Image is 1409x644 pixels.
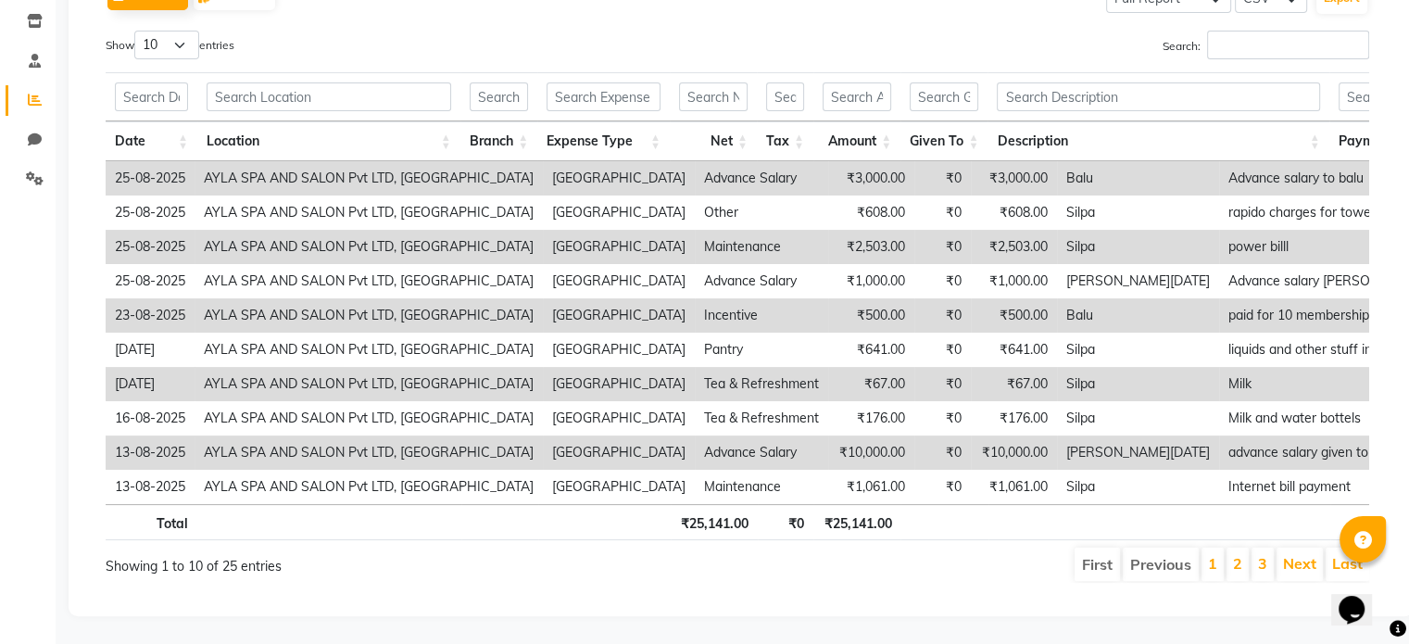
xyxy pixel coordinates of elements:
[828,161,914,196] td: ₹3,000.00
[134,31,199,59] select: Showentries
[828,230,914,264] td: ₹2,503.00
[914,333,971,367] td: ₹0
[195,196,543,230] td: AYLA SPA AND SALON Pvt LTD, [GEOGRAPHIC_DATA]
[1208,554,1217,573] a: 1
[695,470,828,504] td: Maintenance
[470,82,529,111] input: Search Branch
[1233,554,1242,573] a: 2
[828,333,914,367] td: ₹641.00
[1258,554,1267,573] a: 3
[543,161,695,196] td: [GEOGRAPHIC_DATA]
[971,230,1057,264] td: ₹2,503.00
[914,367,971,401] td: ₹0
[695,196,828,230] td: Other
[828,196,914,230] td: ₹608.00
[106,264,195,298] td: 25-08-2025
[1057,298,1219,333] td: Balu
[695,230,828,264] td: Maintenance
[988,121,1328,161] th: Description: activate to sort column ascending
[900,121,988,161] th: Given To: activate to sort column ascending
[106,121,197,161] th: Date: activate to sort column ascending
[679,82,748,111] input: Search Net
[1057,401,1219,436] td: Silpa
[766,82,804,111] input: Search Tax
[971,367,1057,401] td: ₹67.00
[543,436,695,470] td: [GEOGRAPHIC_DATA]
[543,367,695,401] td: [GEOGRAPHIC_DATA]
[757,121,813,161] th: Tax: activate to sort column ascending
[1057,161,1219,196] td: Balu
[1057,367,1219,401] td: Silpa
[460,121,538,161] th: Branch: activate to sort column ascending
[695,401,828,436] td: Tea & Refreshment
[670,121,757,161] th: Net: activate to sort column ascending
[1331,570,1390,625] iframe: chat widget
[1332,554,1363,573] a: Last
[971,161,1057,196] td: ₹3,000.00
[914,196,971,230] td: ₹0
[914,230,971,264] td: ₹0
[106,504,197,540] th: Total
[828,298,914,333] td: ₹500.00
[106,546,616,576] div: Showing 1 to 10 of 25 entries
[997,82,1319,111] input: Search Description
[695,333,828,367] td: Pantry
[1057,264,1219,298] td: [PERSON_NAME][DATE]
[195,401,543,436] td: AYLA SPA AND SALON Pvt LTD, [GEOGRAPHIC_DATA]
[106,367,195,401] td: [DATE]
[828,367,914,401] td: ₹67.00
[1207,31,1369,59] input: Search:
[195,230,543,264] td: AYLA SPA AND SALON Pvt LTD, [GEOGRAPHIC_DATA]
[1057,333,1219,367] td: Silpa
[543,264,695,298] td: [GEOGRAPHIC_DATA]
[971,470,1057,504] td: ₹1,061.00
[1057,230,1219,264] td: Silpa
[115,82,188,111] input: Search Date
[971,298,1057,333] td: ₹500.00
[695,436,828,470] td: Advance Salary
[197,121,460,161] th: Location: activate to sort column ascending
[543,298,695,333] td: [GEOGRAPHIC_DATA]
[543,470,695,504] td: [GEOGRAPHIC_DATA]
[695,298,828,333] td: Incentive
[914,298,971,333] td: ₹0
[910,82,978,111] input: Search Given To
[828,436,914,470] td: ₹10,000.00
[828,470,914,504] td: ₹1,061.00
[971,333,1057,367] td: ₹641.00
[971,196,1057,230] td: ₹608.00
[106,401,195,436] td: 16-08-2025
[207,82,451,111] input: Search Location
[828,264,914,298] td: ₹1,000.00
[195,161,543,196] td: AYLA SPA AND SALON Pvt LTD, [GEOGRAPHIC_DATA]
[914,161,971,196] td: ₹0
[106,470,195,504] td: 13-08-2025
[195,367,543,401] td: AYLA SPA AND SALON Pvt LTD, [GEOGRAPHIC_DATA]
[971,436,1057,470] td: ₹10,000.00
[914,401,971,436] td: ₹0
[695,367,828,401] td: Tea & Refreshment
[195,264,543,298] td: AYLA SPA AND SALON Pvt LTD, [GEOGRAPHIC_DATA]
[813,504,900,540] th: ₹25,141.00
[1057,196,1219,230] td: Silpa
[914,436,971,470] td: ₹0
[195,333,543,367] td: AYLA SPA AND SALON Pvt LTD, [GEOGRAPHIC_DATA]
[195,298,543,333] td: AYLA SPA AND SALON Pvt LTD, [GEOGRAPHIC_DATA]
[195,470,543,504] td: AYLA SPA AND SALON Pvt LTD, [GEOGRAPHIC_DATA]
[543,196,695,230] td: [GEOGRAPHIC_DATA]
[671,504,758,540] th: ₹25,141.00
[695,264,828,298] td: Advance Salary
[914,264,971,298] td: ₹0
[537,121,670,161] th: Expense Type: activate to sort column ascending
[1057,470,1219,504] td: Silpa
[828,401,914,436] td: ₹176.00
[914,470,971,504] td: ₹0
[106,436,195,470] td: 13-08-2025
[1163,31,1369,59] label: Search:
[195,436,543,470] td: AYLA SPA AND SALON Pvt LTD, [GEOGRAPHIC_DATA]
[547,82,660,111] input: Search Expense Type
[106,298,195,333] td: 23-08-2025
[543,230,695,264] td: [GEOGRAPHIC_DATA]
[106,31,234,59] label: Show entries
[758,504,813,540] th: ₹0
